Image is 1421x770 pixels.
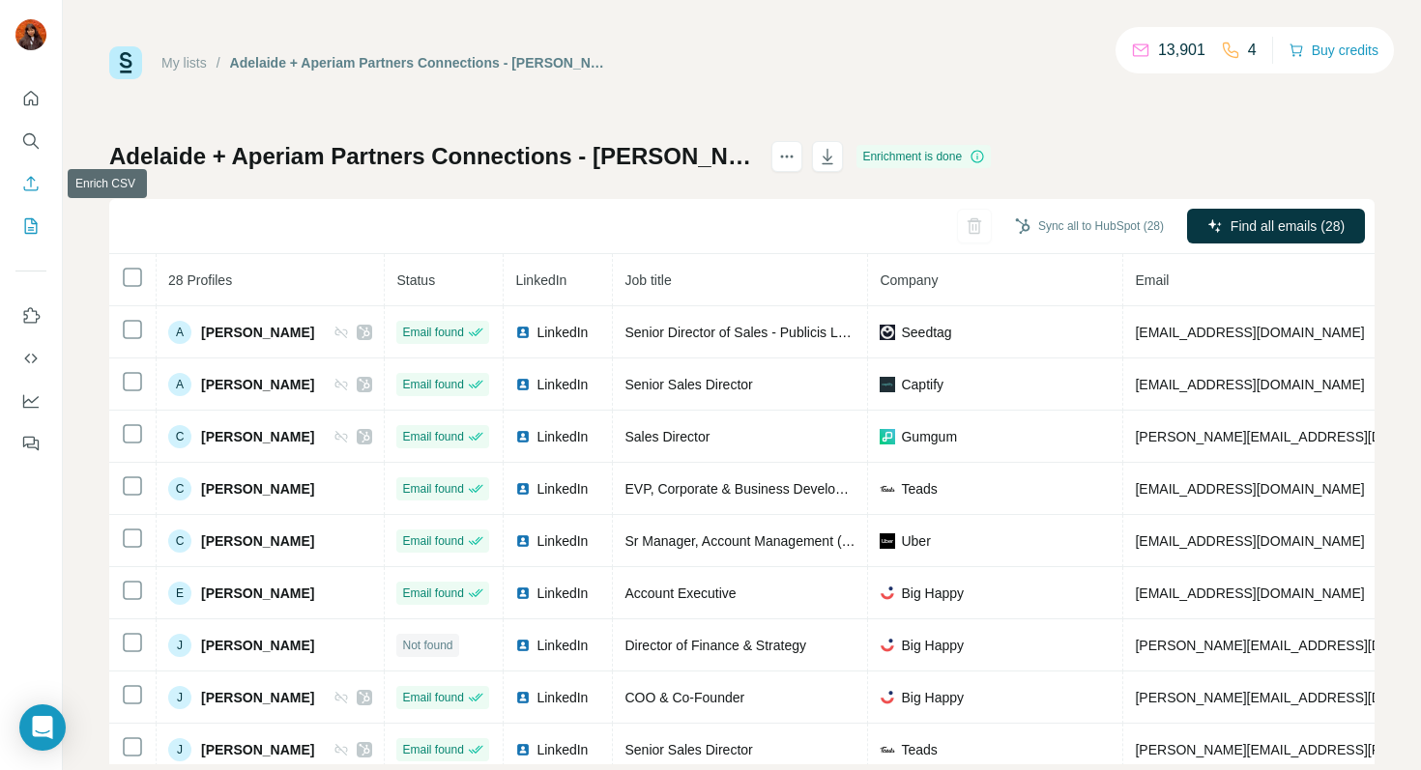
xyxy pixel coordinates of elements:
[402,428,463,445] span: Email found
[536,479,588,499] span: LinkedIn
[624,325,860,340] span: Senior Director of Sales - Publicis Lead
[402,689,463,706] span: Email found
[201,636,314,655] span: [PERSON_NAME]
[880,377,895,392] img: company-logo
[624,585,736,601] span: Account Executive
[15,299,46,333] button: Use Surfe on LinkedIn
[1248,39,1257,62] p: 4
[624,272,671,288] span: Job title
[402,532,463,550] span: Email found
[880,690,895,705] img: company-logo
[624,690,744,705] span: COO & Co-Founder
[15,124,46,158] button: Search
[536,688,588,707] span: LinkedIn
[201,531,314,551] span: [PERSON_NAME]
[1001,212,1177,241] button: Sync all to HubSpot (28)
[1135,585,1364,601] span: [EMAIL_ADDRESS][DOMAIN_NAME]
[624,638,806,653] span: Director of Finance & Strategy
[1135,325,1364,340] span: [EMAIL_ADDRESS][DOMAIN_NAME]
[536,584,588,603] span: LinkedIn
[901,531,930,551] span: Uber
[624,533,1203,549] span: Sr Manager, Account Management ([GEOGRAPHIC_DATA]/[GEOGRAPHIC_DATA]) - Uber Eats
[536,531,588,551] span: LinkedIn
[1231,216,1345,236] span: Find all emails (28)
[536,427,588,446] span: LinkedIn
[217,53,220,72] li: /
[880,325,895,340] img: company-logo
[201,479,314,499] span: [PERSON_NAME]
[15,209,46,243] button: My lists
[109,141,754,172] h1: Adelaide + Aperiam Partners Connections - [PERSON_NAME] Connections
[880,429,895,444] img: company-logo
[901,479,937,499] span: Teads
[624,481,873,497] span: EVP, Corporate & Business Development
[1135,481,1364,497] span: [EMAIL_ADDRESS][DOMAIN_NAME]
[515,272,566,288] span: LinkedIn
[15,19,46,50] img: Avatar
[402,637,452,654] span: Not found
[230,53,614,72] div: Adelaide + Aperiam Partners Connections - [PERSON_NAME] Connections
[15,81,46,116] button: Quick start
[880,638,895,653] img: company-logo
[880,742,895,757] img: company-logo
[515,377,531,392] img: LinkedIn logo
[396,272,435,288] span: Status
[624,742,752,757] span: Senior Sales Director
[168,686,191,709] div: J
[901,740,937,759] span: Teads
[536,740,588,759] span: LinkedIn
[901,584,964,603] span: Big Happy
[1135,533,1364,549] span: [EMAIL_ADDRESS][DOMAIN_NAME]
[19,704,66,751] div: Open Intercom Messenger
[515,533,531,549] img: LinkedIn logo
[168,321,191,344] div: A
[515,429,531,444] img: LinkedIn logo
[161,55,207,71] a: My lists
[901,375,943,394] span: Captify
[201,688,314,707] span: [PERSON_NAME]
[201,375,314,394] span: [PERSON_NAME]
[880,585,895,601] img: company-logo
[515,481,531,497] img: LinkedIn logo
[624,377,752,392] span: Senior Sales Director
[168,373,191,396] div: A
[1135,377,1364,392] span: [EMAIL_ADDRESS][DOMAIN_NAME]
[880,272,938,288] span: Company
[1187,209,1365,243] button: Find all emails (28)
[515,585,531,601] img: LinkedIn logo
[515,638,531,653] img: LinkedIn logo
[201,323,314,342] span: [PERSON_NAME]
[402,324,463,341] span: Email found
[168,272,232,288] span: 28 Profiles
[168,425,191,448] div: C
[536,375,588,394] span: LinkedIn
[1158,39,1205,62] p: 13,901
[515,690,531,705] img: LinkedIn logo
[15,426,46,461] button: Feedback
[515,325,531,340] img: LinkedIn logo
[168,582,191,605] div: E
[15,166,46,201] button: Enrich CSV
[402,741,463,758] span: Email found
[536,636,588,655] span: LinkedIn
[402,585,463,602] span: Email found
[1289,37,1378,64] button: Buy credits
[201,740,314,759] span: [PERSON_NAME]
[168,529,191,553] div: C
[15,384,46,418] button: Dashboard
[536,323,588,342] span: LinkedIn
[624,429,710,444] span: Sales Director
[402,480,463,498] span: Email found
[201,427,314,446] span: [PERSON_NAME]
[901,427,957,446] span: Gumgum
[880,481,895,497] img: company-logo
[515,742,531,757] img: LinkedIn logo
[880,533,895,549] img: company-logo
[856,145,991,168] div: Enrichment is done
[1135,272,1169,288] span: Email
[201,584,314,603] span: [PERSON_NAME]
[109,46,142,79] img: Surfe Logo
[771,141,802,172] button: actions
[402,376,463,393] span: Email found
[901,323,951,342] span: Seedtag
